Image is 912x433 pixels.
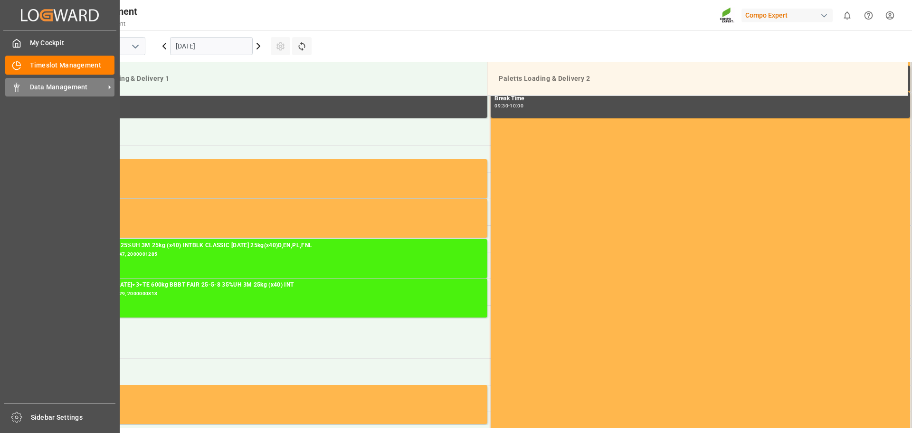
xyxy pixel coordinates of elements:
[72,201,484,210] div: Occupied
[510,104,523,108] div: 10:00
[495,70,900,87] div: Paletts Loading & Delivery 2
[494,104,508,108] div: 09:30
[508,104,510,108] div: -
[72,387,484,396] div: Occupied
[72,161,484,171] div: Occupied
[30,82,105,92] span: Data Management
[72,290,484,298] div: Main ref : 6100001829, 2000000813
[72,241,484,250] div: BT SPORT [DATE] 25%UH 3M 25kg (x40) INTBLK CLASSIC [DATE] 25kg(x40)D,EN,PL,FNL
[72,250,484,259] div: Main ref : 6100001847, 2000001285
[858,5,879,26] button: Help Center
[170,37,253,55] input: DD.MM.YYYY
[720,7,735,24] img: Screenshot%202023-09-29%20at%2010.02.21.png_1712312052.png
[30,60,115,70] span: Timeslot Management
[741,6,836,24] button: Compo Expert
[5,34,114,52] a: My Cockpit
[741,9,833,22] div: Compo Expert
[72,94,484,104] div: Break Time
[74,70,479,87] div: Paletts Loading & Delivery 1
[31,413,116,423] span: Sidebar Settings
[72,280,484,290] div: NTC PREMIUM [DATE]+3+TE 600kg BBBT FAIR 25-5-8 35%UH 3M 25kg (x40) INT
[836,5,858,26] button: show 0 new notifications
[5,56,114,74] a: Timeslot Management
[128,39,142,54] button: open menu
[30,38,115,48] span: My Cockpit
[494,94,906,104] div: Break Time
